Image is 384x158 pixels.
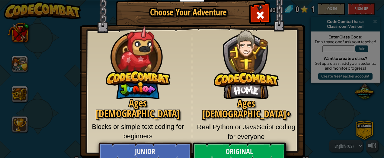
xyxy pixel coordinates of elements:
p: Blocks or simple text coding for beginners [89,122,187,141]
h2: Ages [DEMOGRAPHIC_DATA]+ [197,98,296,119]
div: Close modal [251,5,270,24]
img: CodeCombat Junior hero character [106,22,171,99]
p: Real Python or JavaScript coding for everyone [197,122,296,141]
img: CodeCombat Original hero character [214,20,279,99]
h1: Choose Your Adventure [126,8,250,17]
h2: Ages [DEMOGRAPHIC_DATA] [89,98,187,119]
